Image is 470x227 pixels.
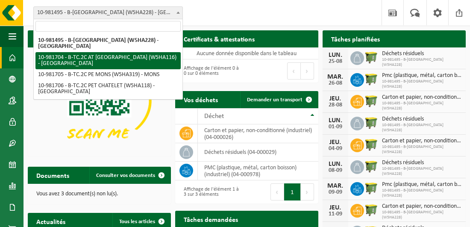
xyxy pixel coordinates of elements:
span: 10-981495 - B-[GEOGRAPHIC_DATA] (W5HA228) [382,188,461,198]
a: Demander un transport [240,91,317,108]
div: 25-08 [327,59,344,65]
span: 10-981495 - B-[GEOGRAPHIC_DATA] (W5HA228) [382,166,461,177]
div: LUN. [327,52,344,59]
td: PMC (plastique, métal, carton boisson) (industriel) (04-000978) [198,162,318,180]
img: WB-1100-HPE-GN-51 [364,50,379,65]
span: Déchet [204,113,224,120]
li: 10-981705 - B-TC.2C PE MONS (W5HA319) - MONS [35,69,181,80]
div: Affichage de l'élément 1 à 3 sur 3 éléments [179,183,243,201]
li: 10-981495 - B-[GEOGRAPHIC_DATA] (W5HA228) - [GEOGRAPHIC_DATA] [35,35,181,52]
div: 26-08 [327,80,344,86]
img: WB-1100-HPE-GN-51 [364,159,379,174]
td: carton et papier, non-conditionné (industriel) (04-000026) [198,124,318,143]
p: Vous avez 3 document(s) non lu(s). [36,191,162,197]
li: 10-981706 - B-TC.2C PET CHATELET (W5HA118) - [GEOGRAPHIC_DATA] [35,80,181,97]
span: 10-981495 - B-[GEOGRAPHIC_DATA] (W5HA228) [382,101,461,111]
img: WB-1100-HPE-GN-51 [364,72,379,86]
div: 04-09 [327,146,344,152]
div: LUN. [327,161,344,168]
span: 10-981495 - B-[GEOGRAPHIC_DATA] (W5HA228) [382,144,461,155]
div: 28-08 [327,102,344,108]
button: 1 [284,183,301,200]
div: 01-09 [327,124,344,130]
img: WB-1100-HPE-GN-51 [364,181,379,195]
span: Carton et papier, non-conditionné (industriel) [382,94,461,101]
div: LUN. [327,117,344,124]
h2: Documents [28,167,78,183]
span: Pmc (plastique, métal, carton boisson) (industriel) [382,72,461,79]
h2: Tâches planifiées [323,30,388,47]
span: 10-981495 - B-ST GARE MARCHIENNE AU PONT (W5HA228) - MARCHIENNE-AU-PONT [33,6,183,19]
h2: Téléchargez l'application Vanheede+ maintenant! [28,30,171,47]
span: 10-981495 - B-[GEOGRAPHIC_DATA] (W5HA228) [382,57,461,68]
h2: Certificats & attestations [175,30,263,47]
span: 10-981495 - B-[GEOGRAPHIC_DATA] (W5HA228) [382,123,461,133]
div: MAR. [327,74,344,80]
span: Demander un transport [247,97,303,103]
button: Next [301,183,314,200]
span: 10-981495 - B-[GEOGRAPHIC_DATA] (W5HA228) [382,210,461,220]
span: Déchets résiduels [382,50,461,57]
span: 10-981495 - B-[GEOGRAPHIC_DATA] (W5HA228) [382,79,461,89]
img: WB-1100-HPE-GN-51 [364,203,379,217]
div: MAR. [327,183,344,189]
button: Previous [287,62,301,80]
div: JEU. [327,204,344,211]
div: JEU. [327,95,344,102]
div: JEU. [327,139,344,146]
span: Consulter vos documents [96,173,155,178]
button: Next [301,62,314,80]
div: 09-09 [327,189,344,195]
img: WB-1100-HPE-GN-51 [364,115,379,130]
h2: Vos déchets [175,91,226,108]
span: Pmc (plastique, métal, carton boisson) (industriel) [382,181,461,188]
div: 08-09 [327,168,344,174]
span: 10-981495 - B-ST GARE MARCHIENNE AU PONT (W5HA228) - MARCHIENNE-AU-PONT [34,7,182,19]
img: WB-1100-HPE-GN-51 [364,137,379,152]
span: Déchets résiduels [382,159,461,166]
td: déchets résiduels (04-000029) [198,143,318,162]
div: Affichage de l'élément 0 à 0 sur 0 éléments [179,62,243,80]
li: 10-981704 - B-TC.2C AT [GEOGRAPHIC_DATA] (W5HA116) - [GEOGRAPHIC_DATA] [35,52,181,69]
span: Carton et papier, non-conditionné (industriel) [382,203,461,210]
button: Previous [270,183,284,200]
span: Déchets résiduels [382,116,461,123]
span: Carton et papier, non-conditionné (industriel) [382,138,461,144]
img: WB-1100-HPE-GN-51 [364,94,379,108]
img: Download de VHEPlus App [28,47,171,155]
div: 11-09 [327,211,344,217]
td: Aucune donnée disponible dans le tableau [175,47,318,59]
a: Consulter vos documents [89,167,170,184]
